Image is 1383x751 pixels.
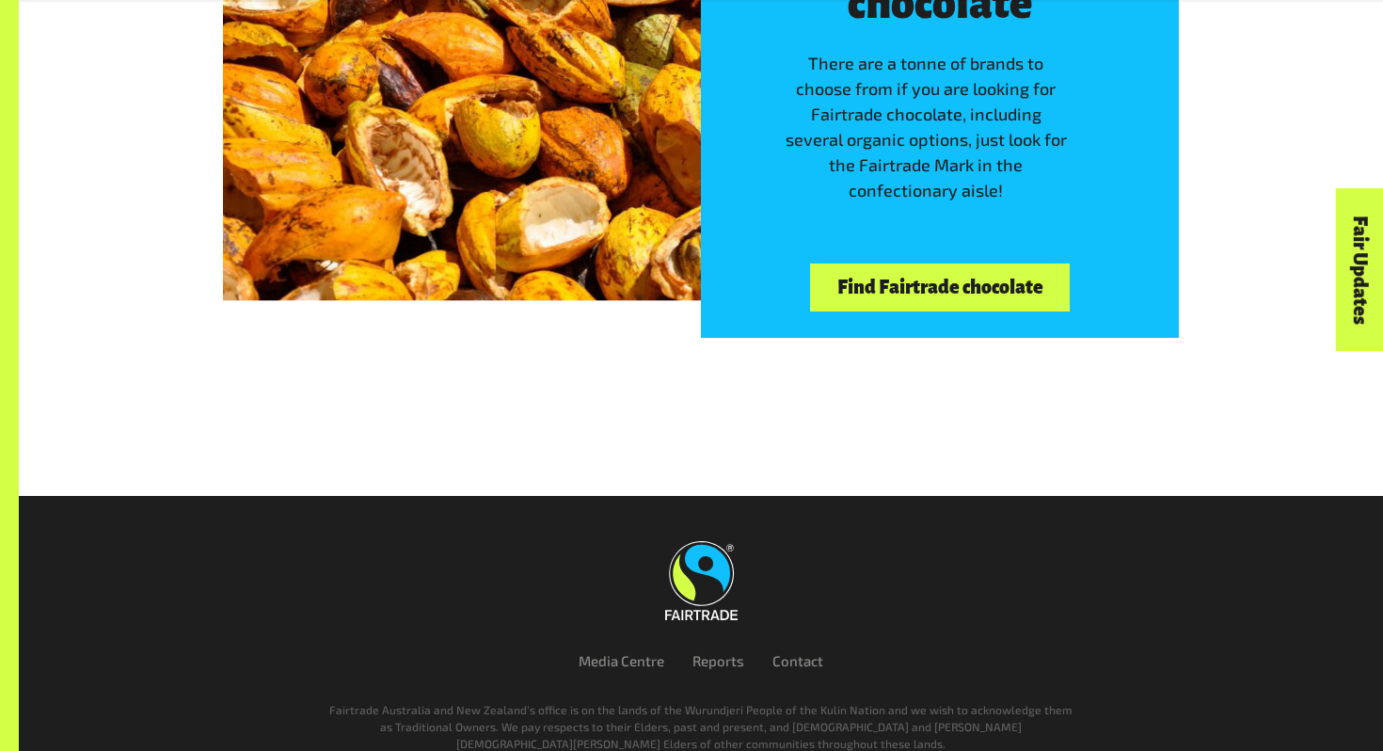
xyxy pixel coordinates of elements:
a: Contact [772,652,823,669]
a: Reports [692,652,744,669]
span: There are a tonne of brands to choose from if you are looking for Fairtrade chocolate, including ... [786,53,1067,200]
a: Find Fairtrade chocolate [810,264,1070,312]
img: Fairtrade Australia New Zealand logo [665,541,738,620]
a: Media Centre [579,652,664,669]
